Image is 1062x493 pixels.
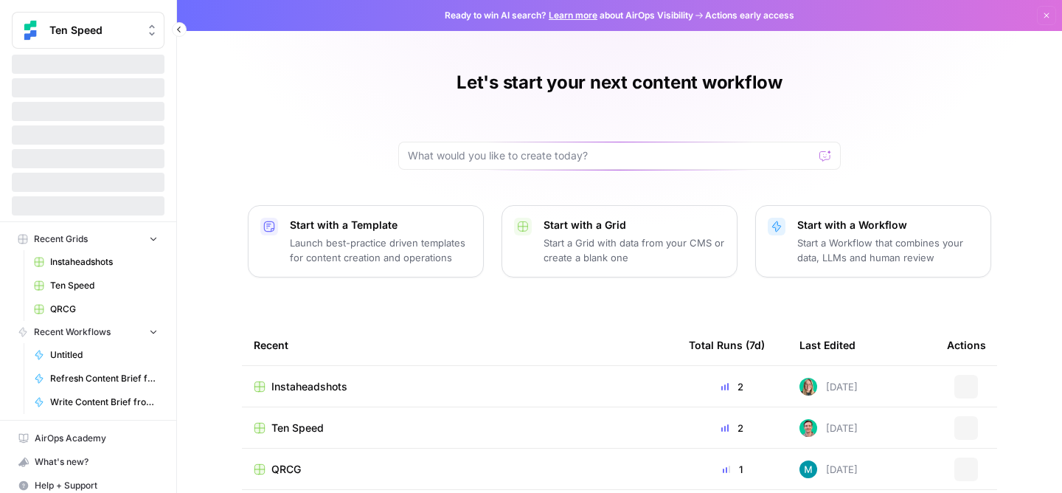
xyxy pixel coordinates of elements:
[254,325,665,365] div: Recent
[445,9,693,22] span: Ready to win AI search? about AirOps Visibility
[50,255,158,269] span: Instaheadshots
[799,325,855,365] div: Last Edited
[12,427,164,450] a: AirOps Academy
[27,367,164,390] a: Refresh Content Brief from Keyword [DEV]
[35,479,158,492] span: Help + Support
[705,9,794,22] span: Actions early access
[689,421,776,435] div: 2
[50,372,158,385] span: Refresh Content Brief from Keyword [DEV]
[544,218,725,232] p: Start with a Grid
[17,17,44,44] img: Ten Speed Logo
[689,462,776,477] div: 1
[799,461,858,478] div: [DATE]
[799,378,858,396] div: [DATE]
[50,303,158,316] span: QRCG
[248,205,484,277] button: Start with a TemplateLaunch best-practice driven templates for content creation and operations
[947,325,986,365] div: Actions
[27,390,164,414] a: Write Content Brief from Keyword [DEV]
[254,421,665,435] a: Ten Speed
[797,235,979,265] p: Start a Workflow that combines your data, LLMs and human review
[12,450,164,474] button: What's new?
[254,462,665,477] a: QRCG
[549,10,597,21] a: Learn more
[689,325,765,365] div: Total Runs (7d)
[12,12,164,49] button: Workspace: Ten Speed
[49,23,139,38] span: Ten Speed
[254,379,665,394] a: Instaheadshots
[689,379,776,394] div: 2
[797,218,979,232] p: Start with a Workflow
[457,71,782,94] h1: Let's start your next content workflow
[34,232,88,246] span: Recent Grids
[271,379,347,394] span: Instaheadshots
[27,250,164,274] a: Instaheadshots
[799,461,817,478] img: 9k9gt13slxq95qn7lcfsj5lxmi7v
[799,419,858,437] div: [DATE]
[544,235,725,265] p: Start a Grid with data from your CMS or create a blank one
[50,396,158,409] span: Write Content Brief from Keyword [DEV]
[271,421,324,435] span: Ten Speed
[799,378,817,396] img: clj2pqnt5d80yvglzqbzt3r6x08a
[408,148,813,163] input: What would you like to create today?
[12,228,164,250] button: Recent Grids
[290,235,471,265] p: Launch best-practice driven templates for content creation and operations
[12,321,164,343] button: Recent Workflows
[35,432,158,445] span: AirOps Academy
[50,279,158,292] span: Ten Speed
[755,205,991,277] button: Start with a WorkflowStart a Workflow that combines your data, LLMs and human review
[27,297,164,321] a: QRCG
[502,205,737,277] button: Start with a GridStart a Grid with data from your CMS or create a blank one
[27,343,164,367] a: Untitled
[27,274,164,297] a: Ten Speed
[34,325,111,339] span: Recent Workflows
[271,462,301,477] span: QRCG
[799,419,817,437] img: 1eahkienco7l9xb1thyc3hpt8xf6
[290,218,471,232] p: Start with a Template
[13,451,164,473] div: What's new?
[50,348,158,362] span: Untitled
